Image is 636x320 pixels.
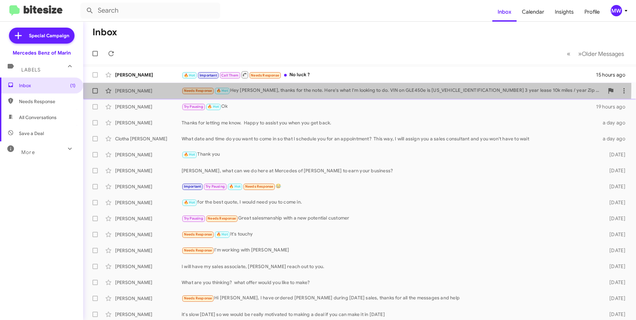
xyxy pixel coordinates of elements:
[29,32,69,39] span: Special Campaign
[599,215,631,222] div: [DATE]
[115,295,182,302] div: [PERSON_NAME]
[21,67,41,73] span: Labels
[115,103,182,110] div: [PERSON_NAME]
[184,232,212,237] span: Needs Response
[19,98,76,105] span: Needs Response
[599,167,631,174] div: [DATE]
[599,247,631,254] div: [DATE]
[578,50,582,58] span: »
[599,263,631,270] div: [DATE]
[115,263,182,270] div: [PERSON_NAME]
[182,119,599,126] div: Thanks for letting me know. Happy to assist you when you get back.
[182,199,599,206] div: for the best quote, I would need you to come in.
[184,184,201,189] span: Important
[200,73,217,78] span: Important
[184,104,203,109] span: Try Pausing
[115,119,182,126] div: [PERSON_NAME]
[599,231,631,238] div: [DATE]
[206,184,225,189] span: Try Pausing
[182,279,599,286] div: What are you thinking? what offer would you like to make?
[217,88,228,93] span: 🔥 Hot
[599,119,631,126] div: a day ago
[208,216,236,221] span: Needs Response
[115,135,182,142] div: Clotha [PERSON_NAME]
[115,231,182,238] div: [PERSON_NAME]
[517,2,550,22] a: Calendar
[115,167,182,174] div: [PERSON_NAME]
[582,50,624,58] span: Older Messages
[19,114,57,121] span: All Conversations
[182,103,596,110] div: Ok
[599,183,631,190] div: [DATE]
[221,73,238,78] span: Call Them
[245,184,273,189] span: Needs Response
[182,294,599,302] div: Hi [PERSON_NAME], I have ordered [PERSON_NAME] during [DATE] sales, thanks for all the messages a...
[579,2,605,22] a: Profile
[115,151,182,158] div: [PERSON_NAME]
[115,72,182,78] div: [PERSON_NAME]
[599,311,631,318] div: [DATE]
[21,149,35,155] span: More
[599,295,631,302] div: [DATE]
[70,82,76,89] span: (1)
[182,311,599,318] div: it's slow [DATE] so we would be really motivated to making a deal if you can make it in [DATE]
[563,47,574,61] button: Previous
[115,87,182,94] div: [PERSON_NAME]
[208,104,219,109] span: 🔥 Hot
[550,2,579,22] a: Insights
[182,215,599,222] div: Great salesmanship with a new potential customer
[184,248,212,252] span: Needs Response
[599,135,631,142] div: a day ago
[115,199,182,206] div: [PERSON_NAME]
[184,73,195,78] span: 🔥 Hot
[605,5,629,16] button: MW
[567,50,570,58] span: «
[182,135,599,142] div: What date and time do you want to come in so that I schedule you for an appointment? This way, I ...
[574,47,628,61] button: Next
[115,215,182,222] div: [PERSON_NAME]
[182,183,599,190] div: 😂
[184,296,212,300] span: Needs Response
[599,279,631,286] div: [DATE]
[184,88,212,93] span: Needs Response
[229,184,240,189] span: 🔥 Hot
[182,246,599,254] div: I'm working with [PERSON_NAME]
[13,50,71,56] div: Mercedes Benz of Marin
[611,5,622,16] div: MW
[492,2,517,22] a: Inbox
[182,263,599,270] div: I will have my sales associate, [PERSON_NAME] reach out to you.
[184,200,195,205] span: 🔥 Hot
[596,72,631,78] div: 15 hours ago
[182,87,604,94] div: Hey [PERSON_NAME], thanks for the note. Here's what I'm looking to do. VIN on GLE450e is [US_VEHI...
[92,27,117,38] h1: Inbox
[182,151,599,158] div: Thank you
[115,279,182,286] div: [PERSON_NAME]
[19,130,44,137] span: Save a Deal
[115,183,182,190] div: [PERSON_NAME]
[217,232,228,237] span: 🔥 Hot
[182,71,596,79] div: No luck ?
[251,73,279,78] span: Needs Response
[80,3,220,19] input: Search
[563,47,628,61] nav: Page navigation example
[19,82,76,89] span: Inbox
[9,28,75,44] a: Special Campaign
[115,247,182,254] div: [PERSON_NAME]
[182,167,599,174] div: [PERSON_NAME], what can we do here at Mercedes of [PERSON_NAME] to earn your business?
[599,199,631,206] div: [DATE]
[184,152,195,157] span: 🔥 Hot
[115,311,182,318] div: [PERSON_NAME]
[599,151,631,158] div: [DATE]
[596,103,631,110] div: 19 hours ago
[184,216,203,221] span: Try Pausing
[182,231,599,238] div: It's touchy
